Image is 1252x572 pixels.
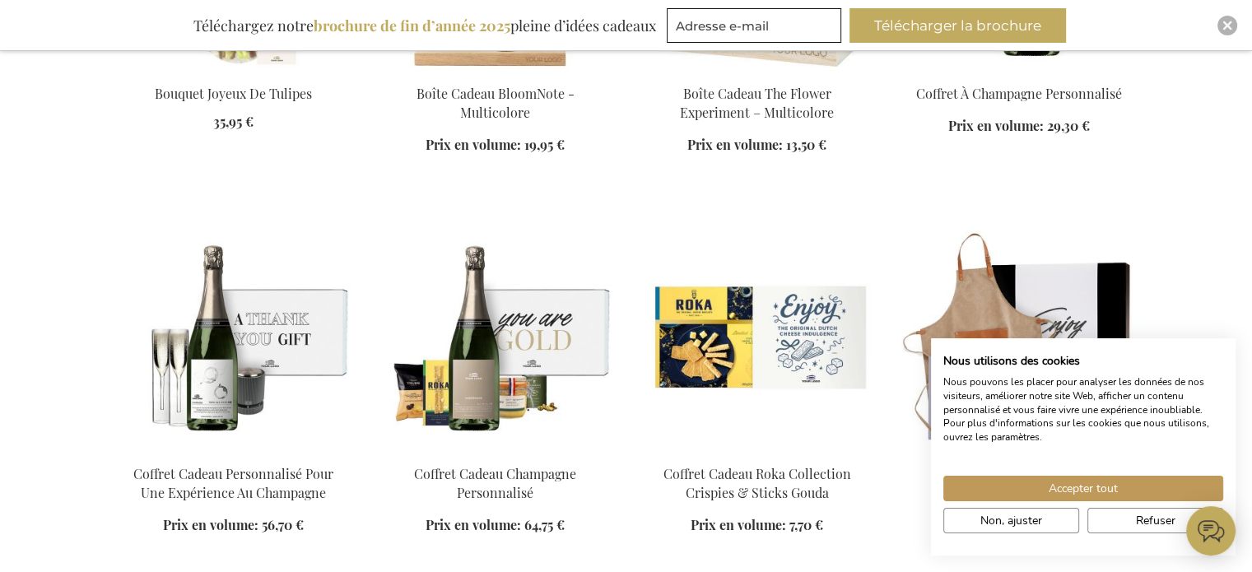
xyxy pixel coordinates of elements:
span: Prix en volume: [687,136,783,153]
span: Prix en volume: [163,516,258,533]
b: brochure de fin d’année 2025 [314,16,510,35]
a: Prix en volume: 64,75 € [426,516,565,535]
a: Prix en volume: 19,95 € [426,136,565,155]
a: The Flower Experiment Gift Box - Multi [640,64,875,80]
iframe: belco-activator-frame [1186,506,1236,556]
span: 19,95 € [524,136,565,153]
button: Ajustez les préférences de cookie [943,508,1079,533]
span: 64,75 € [524,516,565,533]
a: Boîte Cadeau The Flower Experiment – Multicolore [680,85,834,121]
div: Close [1217,16,1237,35]
a: Prix en volume: 56,70 € [163,516,304,535]
a: Prix en volume: 7,70 € [691,516,823,535]
a: Coffret Cadeau Personnalisé Pour Une Expérience Au Champagne [116,444,351,460]
span: 29,30 € [1047,117,1090,134]
a: Coffret À Champagne Personnalisé [901,64,1137,80]
a: Prix en volume: 29,30 € [948,117,1090,136]
span: 35,95 € [213,113,254,130]
a: Coffret Cadeau Personnalisé Pour Une Expérience Au Champagne [133,465,333,501]
a: BloomNote Gift Box - Multicolor [378,64,613,80]
p: Nous pouvons les placer pour analyser les données de nos visiteurs, améliorer notre site Web, aff... [943,375,1223,444]
img: The Culinary Coast Gift Set [901,221,1137,451]
a: Prix en volume: 13,50 € [687,136,826,155]
form: marketing offers and promotions [667,8,846,48]
span: Prix en volume: [426,516,521,533]
img: Coffret Cadeau Personnalisé Pour Une Expérience Au Champagne [116,221,351,451]
input: Adresse e-mail [667,8,841,43]
a: Coffret Cadeau Roka Collection Crispies & Sticks Gouda [663,465,851,501]
a: Coffret Cadeau Champagne Personnalisé [378,444,613,460]
button: Télécharger la brochure [849,8,1066,43]
img: Coffret Cadeau Champagne Personnalisé [378,221,613,451]
span: 13,50 € [786,136,826,153]
span: Prix en volume: [691,516,786,533]
div: Téléchargez notre pleine d’idées cadeaux [186,8,663,43]
img: Roka Collection Crispies & Sticks Gouda Cheese Gift Box [640,221,875,451]
span: Refuser [1136,512,1175,529]
button: Refuser tous les cookies [1087,508,1223,533]
span: Accepter tout [1049,480,1118,497]
a: Cheerful Tulip Flower Bouquet [116,64,351,80]
a: Roka Collection Crispies & Sticks Gouda Cheese Gift Box [640,444,875,460]
a: Coffret Cadeau Champagne Personnalisé [414,465,576,501]
span: Non, ajuster [980,512,1042,529]
a: Boîte Cadeau BloomNote - Multicolore [417,85,575,121]
span: Prix en volume: [948,117,1044,134]
a: Bouquet Joyeux De Tulipes [155,85,312,102]
a: Coffret À Champagne Personnalisé [916,85,1122,102]
span: 56,70 € [262,516,304,533]
img: Close [1222,21,1232,30]
span: 7,70 € [789,516,823,533]
span: Prix en volume: [426,136,521,153]
a: The Culinary Coast Gift Set [901,444,1137,460]
h2: Nous utilisons des cookies [943,354,1223,369]
button: Accepter tous les cookies [943,476,1223,501]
